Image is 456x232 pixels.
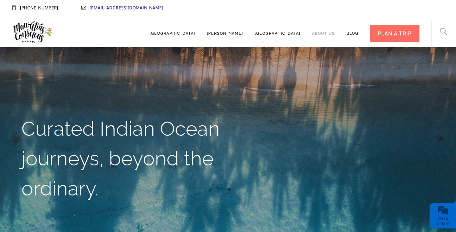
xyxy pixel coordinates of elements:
[9,88,132,104] input: Enter your email address
[49,38,133,47] div: Leave a message
[312,20,335,40] a: About us
[255,20,300,40] a: [GEOGRAPHIC_DATA]
[149,20,195,40] a: [GEOGRAPHIC_DATA]
[370,20,419,40] a: PLAN A TRIP
[21,114,223,204] h1: Curated Indian Ocean journeys, beyond the ordinary.
[346,20,358,40] a: Blog
[20,5,58,11] span: [PHONE_NUMBER]
[90,5,163,11] a: [EMAIL_ADDRESS][DOMAIN_NAME]
[119,4,136,21] div: Minimize live chat window
[8,37,19,48] div: Navigation go back
[9,110,132,174] textarea: Type your message and click 'Submit'
[9,67,132,83] input: Enter your last name
[207,20,243,40] a: [PERSON_NAME]
[431,216,454,226] div: We're offline
[12,18,54,46] img: Mauritius Conscious Travel
[370,25,419,42] div: PLAN A TRIP
[106,180,132,190] em: Submit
